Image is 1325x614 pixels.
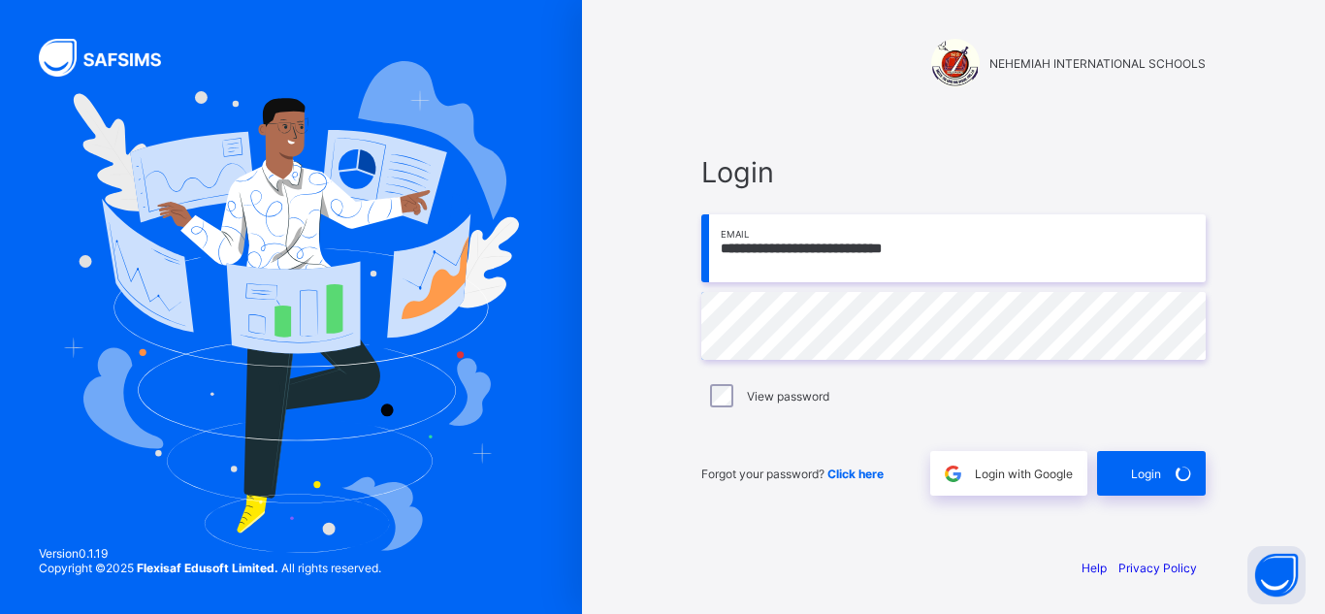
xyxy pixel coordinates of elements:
[137,561,278,575] strong: Flexisaf Edusoft Limited.
[39,561,381,575] span: Copyright © 2025 All rights reserved.
[747,389,829,404] label: View password
[39,39,184,77] img: SAFSIMS Logo
[701,155,1206,189] span: Login
[1082,561,1107,575] a: Help
[1118,561,1197,575] a: Privacy Policy
[63,61,520,552] img: Hero Image
[39,546,381,561] span: Version 0.1.19
[1131,467,1161,481] span: Login
[827,467,884,481] a: Click here
[1247,546,1306,604] button: Open asap
[942,463,964,485] img: google.396cfc9801f0270233282035f929180a.svg
[701,467,884,481] span: Forgot your password?
[975,467,1073,481] span: Login with Google
[989,56,1206,71] span: NEHEMIAH INTERNATIONAL SCHOOLS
